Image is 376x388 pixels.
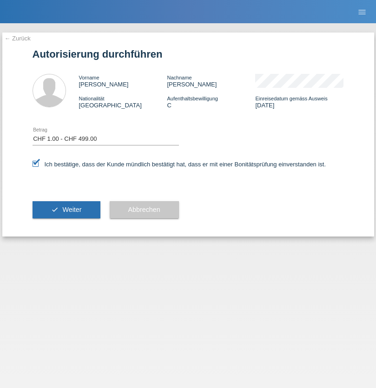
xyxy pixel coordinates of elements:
[79,95,167,109] div: [GEOGRAPHIC_DATA]
[167,74,255,88] div: [PERSON_NAME]
[128,206,160,213] span: Abbrechen
[110,201,179,219] button: Abbrechen
[255,96,327,101] span: Einreisedatum gemäss Ausweis
[33,48,344,60] h1: Autorisierung durchführen
[255,95,343,109] div: [DATE]
[79,96,105,101] span: Nationalität
[79,74,167,88] div: [PERSON_NAME]
[33,161,326,168] label: Ich bestätige, dass der Kunde mündlich bestätigt hat, dass er mit einer Bonitätsprüfung einversta...
[353,9,371,14] a: menu
[357,7,367,17] i: menu
[79,75,99,80] span: Vorname
[167,95,255,109] div: C
[167,96,218,101] span: Aufenthaltsbewilligung
[51,206,59,213] i: check
[167,75,191,80] span: Nachname
[5,35,31,42] a: ← Zurück
[62,206,81,213] span: Weiter
[33,201,100,219] button: check Weiter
